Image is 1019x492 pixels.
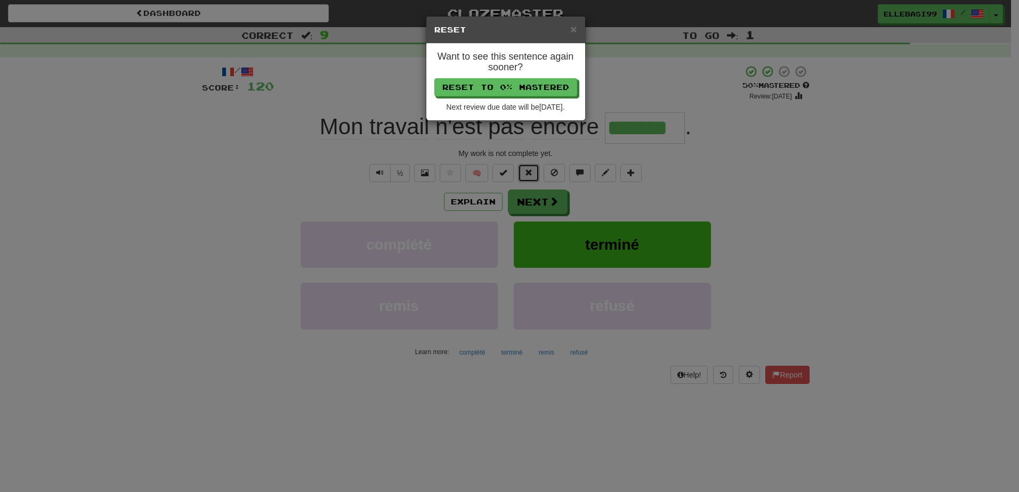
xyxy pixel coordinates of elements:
h5: Reset [434,24,577,35]
span: × [570,23,577,35]
button: Close [570,23,577,35]
button: Reset to 0% Mastered [434,78,577,96]
h4: Want to see this sentence again sooner? [434,52,577,73]
div: Next review due date will be [DATE] . [434,102,577,112]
